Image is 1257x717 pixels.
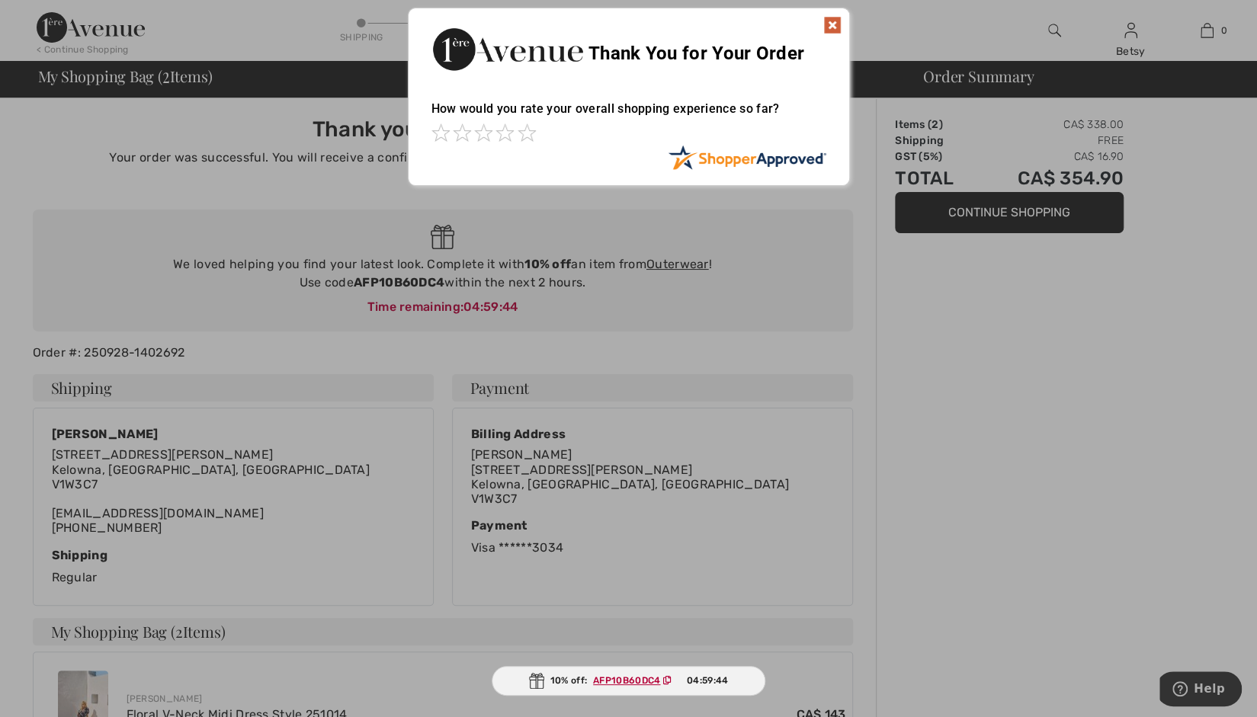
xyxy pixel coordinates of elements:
span: Thank You for Your Order [588,43,804,64]
div: How would you rate your overall shopping experience so far? [431,86,826,145]
div: 10% off: [492,666,766,696]
span: 04:59:44 [687,674,728,687]
img: x [823,16,842,34]
span: Help [34,11,66,24]
img: Gift.svg [529,673,544,689]
ins: AFP10B60DC4 [593,675,660,686]
img: Thank You for Your Order [431,24,584,75]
